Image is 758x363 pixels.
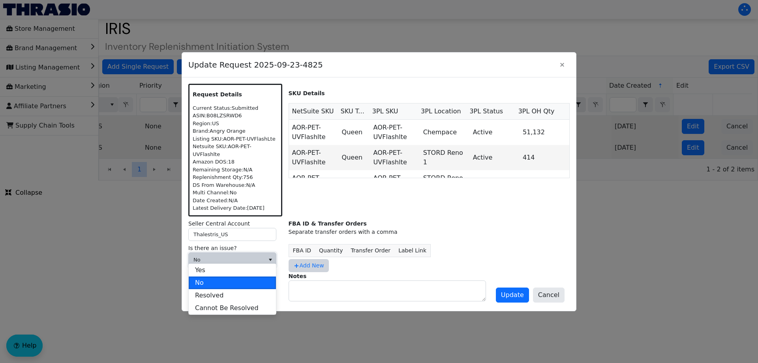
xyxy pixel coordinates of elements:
[470,145,520,170] td: Active
[520,170,569,196] td: 0
[470,170,520,196] td: Active
[265,253,276,267] button: select
[339,170,370,196] td: Queen
[370,120,420,145] td: AOR-PET-UVFlashlte
[289,120,339,145] td: AOR-PET-UVFlashlte
[195,278,204,288] span: No
[193,90,278,99] p: Request Details
[347,244,395,257] th: Transfer Order
[315,244,347,257] th: Quantity
[469,107,503,116] span: 3PL Status
[289,259,329,272] button: Add New
[420,145,470,170] td: STORD Reno 1
[195,303,259,313] span: Cannot Be Resolved
[370,145,420,170] td: AOR-PET-UVFlashlte
[195,265,205,275] span: Yes
[501,290,524,300] span: Update
[289,273,307,279] label: Notes
[193,104,278,112] div: Current Status: Submitted
[293,261,324,270] span: Add New
[193,204,278,212] div: Latest Delivery Date: [DATE]
[533,288,565,303] button: Cancel
[420,170,470,196] td: STORD Reno 2
[372,107,398,116] span: 3PL SKU
[289,228,570,236] div: Separate transfer orders with a comma
[538,290,559,300] span: Cancel
[193,166,278,174] div: Remaining Storage: N/A
[193,135,278,143] div: Listing SKU: AOR-PET-UVFlashLte
[341,107,366,116] span: SKU Type
[193,120,278,128] div: Region: US
[289,89,570,98] p: SKU Details
[339,120,370,145] td: Queen
[292,107,334,116] span: NetSuite SKU
[188,244,282,252] label: Is there an issue?
[188,220,282,228] label: Seller Central Account
[289,244,315,257] th: FBA ID
[289,145,339,170] td: AOR-PET-UVFlashlte
[421,107,461,116] span: 3PL Location
[193,158,278,166] div: Amazon DOS: 18
[193,112,278,120] div: ASIN: B08LZSRWD6
[195,291,223,300] span: Resolved
[370,170,420,196] td: AOR-PET-UVFlashlte
[193,197,278,205] div: Date Created: N/A
[289,170,339,196] td: AOR-PET-UVFlashlte
[193,143,278,158] div: Netsuite SKU: AOR-PET-UVFlashlte
[188,55,555,75] span: Update Request 2025-09-23-4825
[193,181,278,189] div: DS From Warehouse: N/A
[420,120,470,145] td: Chempace
[193,256,260,264] span: No
[520,145,569,170] td: 414
[520,120,569,145] td: 51,132
[496,288,529,303] button: Update
[339,145,370,170] td: Queen
[555,57,570,72] button: Close
[289,220,570,228] div: FBA ID & Transfer Orders
[193,173,278,181] div: Replenishment Qty: 756
[470,120,520,145] td: Active
[193,189,278,197] div: Multi Channel: No
[193,127,278,135] div: Brand: Angry Orange
[394,244,430,257] th: Label Link
[518,107,555,116] span: 3PL OH Qty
